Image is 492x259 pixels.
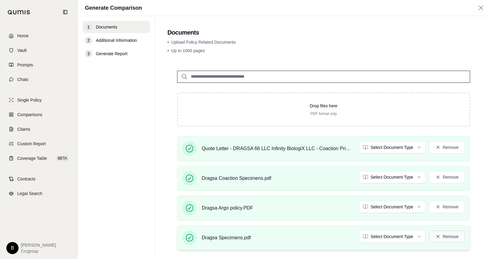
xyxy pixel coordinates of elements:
a: Vault [4,44,74,57]
a: Home [4,29,74,42]
span: Documents [96,24,117,30]
div: B [6,242,19,254]
span: Crcgroup [21,248,56,254]
span: Prompts [17,62,33,68]
button: Collapse sidebar [60,7,70,17]
span: Dragsa Specimens.pdf [202,234,251,241]
span: Generate Report [96,51,127,57]
span: Comparisons [17,112,42,118]
p: PDF format only [187,111,460,116]
span: Upload Policy Related Documents [171,40,236,45]
span: Additional Information [96,37,137,43]
button: Remove [429,230,465,243]
a: Legal Search [4,187,74,200]
a: Chats [4,73,74,86]
span: Dragsa Coaction Specimens.pdf [202,175,271,182]
span: Up to 1000 pages [171,48,205,53]
img: Qumis Logo [8,10,30,15]
span: • [167,48,169,53]
a: Single Policy [4,93,74,107]
span: Contracts [17,176,35,182]
button: Remove [429,201,465,213]
p: Drop files here [187,103,460,109]
span: Single Policy [17,97,42,103]
a: Prompts [4,58,74,72]
span: • [167,40,169,45]
a: Custom Report [4,137,74,150]
a: Coverage TableBETA [4,152,74,165]
span: Claims [17,126,30,132]
span: Coverage Table [17,155,47,161]
span: Dragsa Argo policy.PDF [202,204,253,212]
a: Claims [4,123,74,136]
span: Home [17,33,29,39]
span: [PERSON_NAME] [21,242,56,248]
button: Remove [429,141,465,153]
a: Contracts [4,172,74,186]
div: 2 [85,37,92,44]
span: Quote Letter - DRAGSA 66 LLC Infinity BiologiX LLC - Coaction Primary.pdf [202,145,354,152]
div: 1 [85,23,92,31]
span: Custom Report [17,141,46,147]
a: Comparisons [4,108,74,121]
button: Remove [429,171,465,183]
div: 3 [85,50,92,57]
h2: Documents [167,28,480,37]
span: BETA [56,155,69,161]
span: Vault [17,47,27,53]
span: Legal Search [17,190,42,197]
span: Chats [17,76,29,82]
h1: Generate Comparison [85,4,142,12]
